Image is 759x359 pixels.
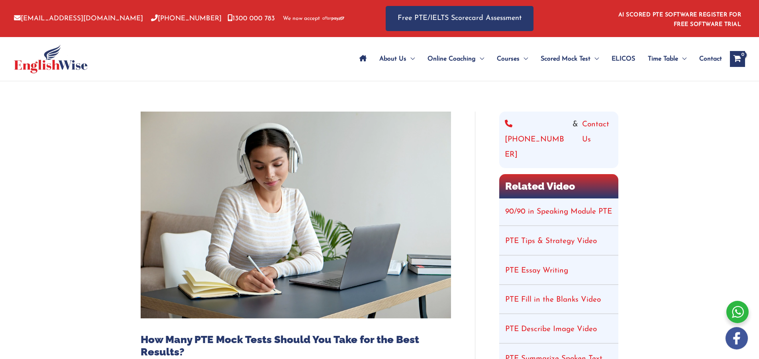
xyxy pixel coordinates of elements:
h2: Related Video [499,174,618,198]
span: Online Coaching [428,45,476,73]
a: View Shopping Cart, empty [730,51,745,67]
a: Free PTE/IELTS Scorecard Assessment [386,6,533,31]
a: CoursesMenu Toggle [490,45,534,73]
img: cropped-ew-logo [14,45,88,73]
span: Courses [497,45,520,73]
a: [PHONE_NUMBER] [151,15,222,22]
a: PTE Describe Image Video [505,326,597,333]
a: PTE Fill in the Blanks Video [505,296,601,304]
span: Menu Toggle [678,45,686,73]
a: About UsMenu Toggle [373,45,421,73]
span: Menu Toggle [520,45,528,73]
a: Contact [693,45,722,73]
a: PTE Essay Writing [505,267,568,275]
span: About Us [379,45,406,73]
a: [EMAIL_ADDRESS][DOMAIN_NAME] [14,15,143,22]
div: & [505,117,613,163]
span: Time Table [648,45,678,73]
a: PTE Tips & Strategy Video [505,237,597,245]
a: [PHONE_NUMBER] [505,117,569,163]
img: Afterpay-Logo [322,16,344,21]
a: Online CoachingMenu Toggle [421,45,490,73]
span: Menu Toggle [406,45,415,73]
span: Scored Mock Test [541,45,590,73]
a: Time TableMenu Toggle [641,45,693,73]
h1: How Many PTE Mock Tests Should You Take for the Best Results? [141,333,451,358]
span: Contact [699,45,722,73]
aside: Header Widget 1 [614,6,745,31]
a: AI SCORED PTE SOFTWARE REGISTER FOR FREE SOFTWARE TRIAL [618,12,741,27]
a: Contact Us [582,117,613,163]
span: ELICOS [612,45,635,73]
span: Menu Toggle [590,45,599,73]
nav: Site Navigation: Main Menu [353,45,722,73]
span: We now accept [283,15,320,23]
a: 90/90 in Speaking Module PTE [505,208,612,216]
span: Menu Toggle [476,45,484,73]
a: Scored Mock TestMenu Toggle [534,45,605,73]
img: white-facebook.png [726,327,748,349]
a: ELICOS [605,45,641,73]
a: 1300 000 783 [228,15,275,22]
